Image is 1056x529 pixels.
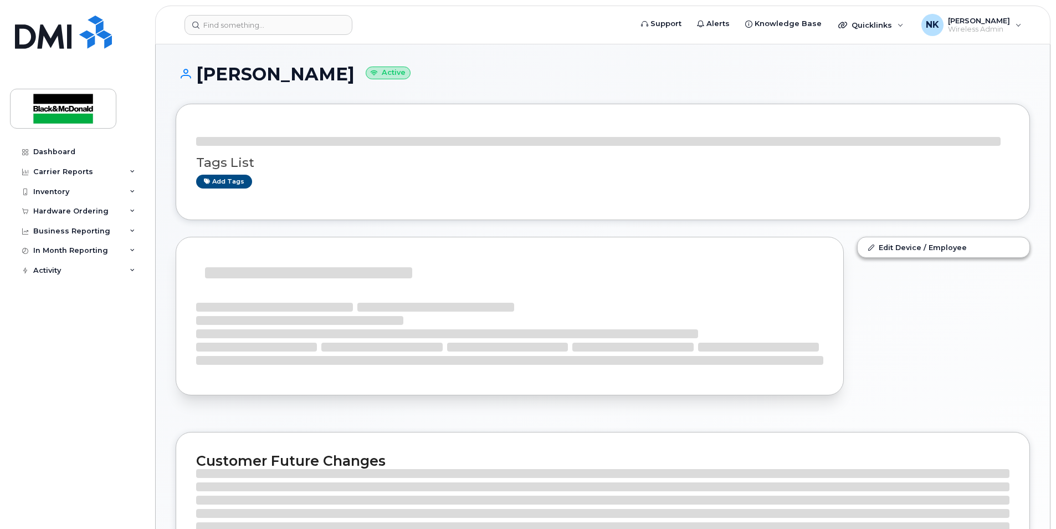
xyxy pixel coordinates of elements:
[196,175,252,189] a: Add tags
[196,452,1009,469] h2: Customer Future Changes
[858,237,1029,257] a: Edit Device / Employee
[366,67,411,79] small: Active
[176,64,1030,84] h1: [PERSON_NAME]
[196,156,1009,170] h3: Tags List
